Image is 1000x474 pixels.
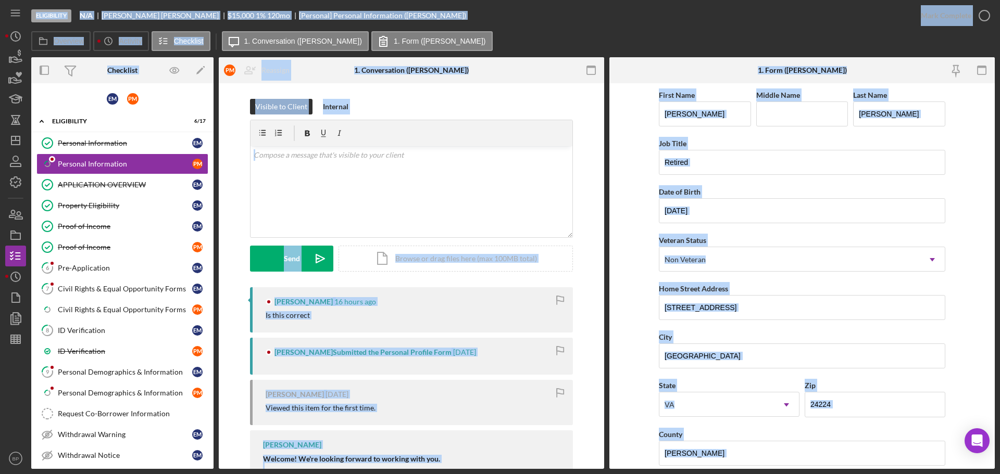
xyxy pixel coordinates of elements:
[318,99,354,114] button: Internal
[36,278,208,299] a: 7Civil Rights & Equal Opportunity FormsEM
[192,325,203,336] div: E M
[58,326,192,335] div: ID Verification
[58,451,192,459] div: Withdrawal Notice
[659,284,728,293] label: Home Street Address
[756,91,800,99] label: Middle Name
[192,159,203,169] div: P M
[659,139,686,148] label: Job Title
[222,31,369,51] button: 1. Conversation ([PERSON_NAME])
[921,5,971,26] div: Mark Complete
[54,37,84,45] label: Overview
[80,11,93,20] b: N/A
[334,298,376,306] time: 2025-09-30 01:34
[665,401,674,409] div: VA
[192,367,203,377] div: E M
[58,368,192,376] div: Personal Demographics & Information
[58,389,192,397] div: Personal Demographics & Information
[659,91,695,99] label: First Name
[659,332,672,341] label: City
[58,409,208,418] div: Request Co-Borrower Information
[263,454,440,463] strong: Welcome! We're looking forward to working with you.
[107,66,137,74] div: Checklist
[758,66,847,74] div: 1. Form ([PERSON_NAME])
[107,93,118,105] div: E M
[371,31,493,51] button: 1. Form ([PERSON_NAME])
[274,348,452,356] div: [PERSON_NAME] Submitted the Personal Profile Form
[31,9,71,22] div: Eligibility
[219,60,300,81] button: PMReassign
[58,243,192,251] div: Proof of Income
[46,264,49,271] tspan: 6
[36,299,208,320] a: Civil Rights & Equal Opportunity FormsPM
[255,99,307,114] div: Visible to Client
[58,285,192,293] div: Civil Rights & Equal Opportunity Forms
[263,441,321,449] div: [PERSON_NAME]
[274,298,333,306] div: [PERSON_NAME]
[58,201,192,210] div: Property Eligibility
[266,390,324,399] div: [PERSON_NAME]
[58,160,192,168] div: Personal Information
[394,37,486,45] label: 1. Form ([PERSON_NAME])
[192,388,203,398] div: P M
[102,11,228,20] div: [PERSON_NAME] [PERSON_NAME]
[58,181,192,189] div: APPLICATION OVERVIEW
[192,200,203,211] div: E M
[31,31,91,51] button: Overview
[266,311,310,319] div: Is this correct
[36,320,208,341] a: 8ID VerificationEM
[192,180,203,190] div: E M
[36,362,208,382] a: 9Personal Demographics & InformationEM
[36,195,208,216] a: Property EligibilityEM
[192,346,203,356] div: P M
[119,37,142,45] label: Activity
[244,37,362,45] label: 1. Conversation ([PERSON_NAME])
[36,424,208,445] a: Withdrawal WarningEM
[192,450,203,460] div: E M
[127,93,139,105] div: P M
[58,430,192,439] div: Withdrawal Warning
[853,91,887,99] label: Last Name
[192,263,203,273] div: E M
[224,65,235,76] div: P M
[453,348,476,356] time: 2025-09-25 13:53
[36,133,208,153] a: Personal InformationEM
[46,285,49,292] tspan: 7
[326,390,348,399] time: 2025-09-25 13:52
[36,174,208,195] a: APPLICATION OVERVIEWEM
[323,99,348,114] div: Internal
[299,11,466,20] div: [Personal] Personal Information ([PERSON_NAME])
[659,430,682,439] label: County
[665,255,706,264] div: Non Veteran
[805,381,816,390] label: Zip
[58,139,192,147] div: Personal Information
[93,31,148,51] button: Activity
[58,264,192,272] div: Pre-Application
[250,99,312,114] button: Visible to Client
[58,347,192,355] div: ID Verification
[36,382,208,403] a: Personal Demographics & InformationPM
[965,428,990,453] div: Open Intercom Messenger
[36,445,208,466] a: Withdrawal NoticeEM
[12,456,19,462] text: BP
[659,187,701,196] label: Date of Birth
[174,37,204,45] label: Checklist
[261,60,290,81] div: Reassign
[266,404,376,412] div: Viewed this item for the first time.
[46,327,49,334] tspan: 8
[36,153,208,174] a: Personal InformationPM
[192,429,203,440] div: E M
[46,368,49,375] tspan: 9
[36,237,208,258] a: Proof of IncomePM
[152,31,210,51] button: Checklist
[267,11,290,20] div: 120 mo
[58,305,192,314] div: Civil Rights & Equal Opportunity Forms
[250,246,333,272] button: Send
[36,258,208,278] a: 6Pre-ApplicationEM
[36,216,208,237] a: Proof of IncomeEM
[192,221,203,232] div: E M
[52,118,180,124] div: Eligibility
[5,448,26,469] button: BP
[36,403,208,424] a: Request Co-Borrower Information
[192,304,203,315] div: P M
[284,246,300,272] div: Send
